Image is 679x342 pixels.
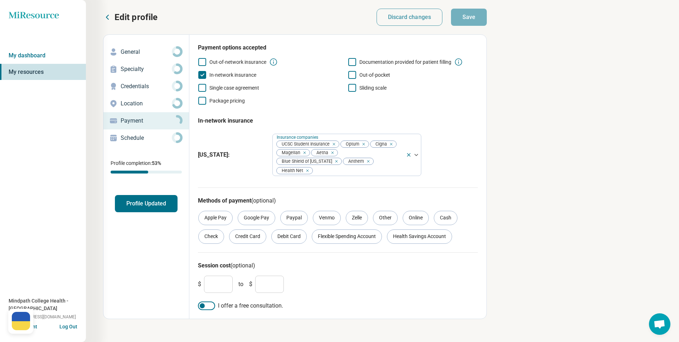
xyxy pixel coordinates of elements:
[103,78,189,95] a: Credentials
[231,262,255,269] span: (optional)
[249,280,252,289] span: $
[277,141,332,148] span: UCSC Student Insurance
[341,141,362,148] span: Optum
[277,167,305,174] span: Health Net
[346,211,368,225] div: Zelle
[115,195,178,212] button: Profile Updated
[111,171,182,174] div: Profile completion
[121,134,172,142] p: Schedule
[370,141,389,148] span: Cigna
[198,43,478,52] h3: Payment options accepted
[121,117,172,125] p: Payment
[359,59,451,65] span: Documentation provided for patient filling
[9,314,76,320] span: [EMAIL_ADDRESS][DOMAIN_NAME]
[359,72,390,78] span: Out-of-pocket
[373,211,398,225] div: Other
[277,149,302,156] span: Magellan
[121,99,172,108] p: Location
[277,158,334,165] span: Blue Shield of [US_STATE]
[387,229,452,244] div: Health Savings Account
[103,112,189,129] a: Payment
[271,229,307,244] div: Debit Card
[251,197,276,204] span: (optional)
[103,61,189,78] a: Specialty
[103,95,189,112] a: Location
[209,98,245,104] span: Package pricing
[198,196,478,205] h3: Methods of payment
[121,65,172,73] p: Specialty
[238,211,275,225] div: Google Pay
[377,9,443,26] button: Discard changes
[343,158,366,165] span: Anthem
[121,48,172,56] p: General
[103,11,157,23] button: Edit profile
[9,297,86,312] span: Mindpath College Health - [GEOGRAPHIC_DATA]
[115,11,157,23] p: Edit profile
[103,43,189,61] a: General
[152,160,161,166] span: 53 %
[198,151,267,159] span: [US_STATE] :
[649,313,670,335] div: Open chat
[198,280,201,289] span: $
[198,111,253,131] legend: In-network insurance
[312,229,382,244] div: Flexible Spending Account
[277,135,320,140] label: Insurance companies
[238,280,243,289] span: to
[403,211,429,225] div: Online
[103,155,189,178] div: Profile completion:
[229,229,266,244] div: Credit Card
[103,129,189,147] a: Schedule
[434,211,457,225] div: Cash
[311,149,330,156] span: Aetna
[198,301,478,310] label: I offer a free consultation.
[280,211,308,225] div: Paypal
[121,82,172,91] p: Credentials
[198,211,233,225] div: Apple Pay
[209,59,266,65] span: Out-of-network insurance
[198,261,478,270] h3: Session cost
[209,85,259,91] span: Single case agreement
[209,72,256,78] span: In-network insurance
[359,85,387,91] span: Sliding scale
[59,323,77,329] button: Log Out
[313,211,341,225] div: Venmo
[451,9,487,26] button: Save
[198,229,224,244] div: Check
